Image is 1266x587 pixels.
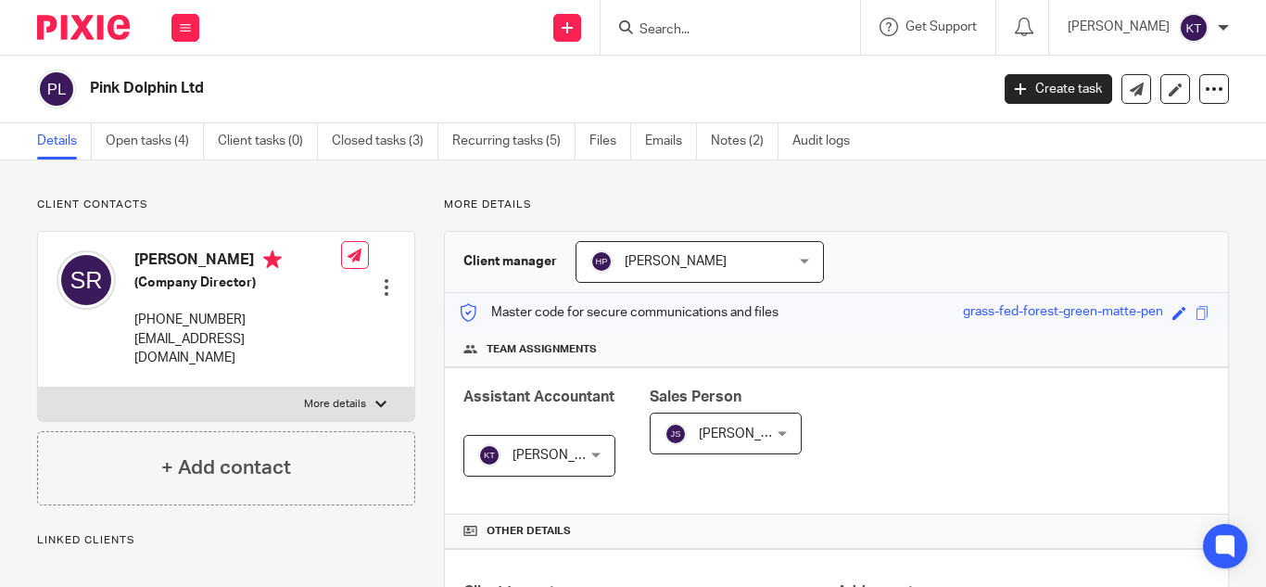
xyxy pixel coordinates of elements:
[37,70,76,108] img: svg%3E
[218,123,318,160] a: Client tasks (0)
[134,311,341,329] p: [PHONE_NUMBER]
[134,330,341,368] p: [EMAIL_ADDRESS][DOMAIN_NAME]
[161,453,291,482] h4: + Add contact
[478,444,500,466] img: svg%3E
[487,524,571,539] span: Other details
[463,389,614,404] span: Assistant Accountant
[699,427,801,440] span: [PERSON_NAME]
[650,389,741,404] span: Sales Person
[513,449,614,462] span: [PERSON_NAME]
[304,397,366,412] p: More details
[134,274,341,292] h5: (Company Director)
[638,22,804,39] input: Search
[963,302,1163,324] div: grass-fed-forest-green-matte-pen
[332,123,438,160] a: Closed tasks (3)
[444,198,1229,212] p: More details
[645,123,697,160] a: Emails
[711,123,779,160] a: Notes (2)
[90,79,800,98] h2: Pink Dolphin Ltd
[590,250,613,273] img: svg%3E
[1005,74,1112,104] a: Create task
[792,123,864,160] a: Audit logs
[905,20,977,33] span: Get Support
[452,123,576,160] a: Recurring tasks (5)
[37,15,130,40] img: Pixie
[589,123,631,160] a: Files
[37,533,415,548] p: Linked clients
[263,250,282,269] i: Primary
[1179,13,1209,43] img: svg%3E
[1068,18,1170,36] p: [PERSON_NAME]
[463,252,557,271] h3: Client manager
[57,250,116,310] img: svg%3E
[37,198,415,212] p: Client contacts
[487,342,597,357] span: Team assignments
[625,255,727,268] span: [PERSON_NAME]
[106,123,204,160] a: Open tasks (4)
[665,423,687,445] img: svg%3E
[134,250,341,274] h4: [PERSON_NAME]
[37,123,92,160] a: Details
[459,303,779,322] p: Master code for secure communications and files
